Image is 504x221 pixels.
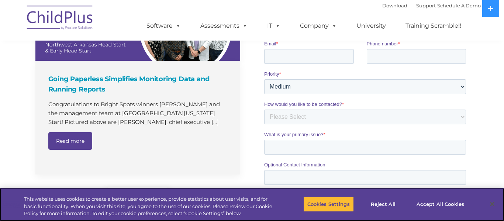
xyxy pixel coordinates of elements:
button: Accept All Cookies [412,196,468,212]
a: Software [139,18,188,33]
button: Close [484,196,500,212]
a: University [349,18,393,33]
a: Company [293,18,344,33]
a: Download [382,3,407,8]
a: IT [260,18,288,33]
a: Read more [48,132,92,150]
a: Assessments [193,18,255,33]
img: ChildPlus by Procare Solutions [23,0,97,37]
a: Training Scramble!! [398,18,469,33]
button: Reject All [360,196,406,212]
button: Cookies Settings [303,196,354,212]
div: This website uses cookies to create a better user experience, provide statistics about user visit... [24,196,277,217]
font: | [382,3,481,8]
h4: Going Paperless Simplifies Monitoring Data and Running Reports [48,74,229,94]
a: Visit our blog [101,187,175,206]
a: Support [416,3,436,8]
a: Schedule A Demo [437,3,481,8]
p: Congratulations to Bright Spots winners [PERSON_NAME] and the management team at [GEOGRAPHIC_DATA... [48,100,229,127]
